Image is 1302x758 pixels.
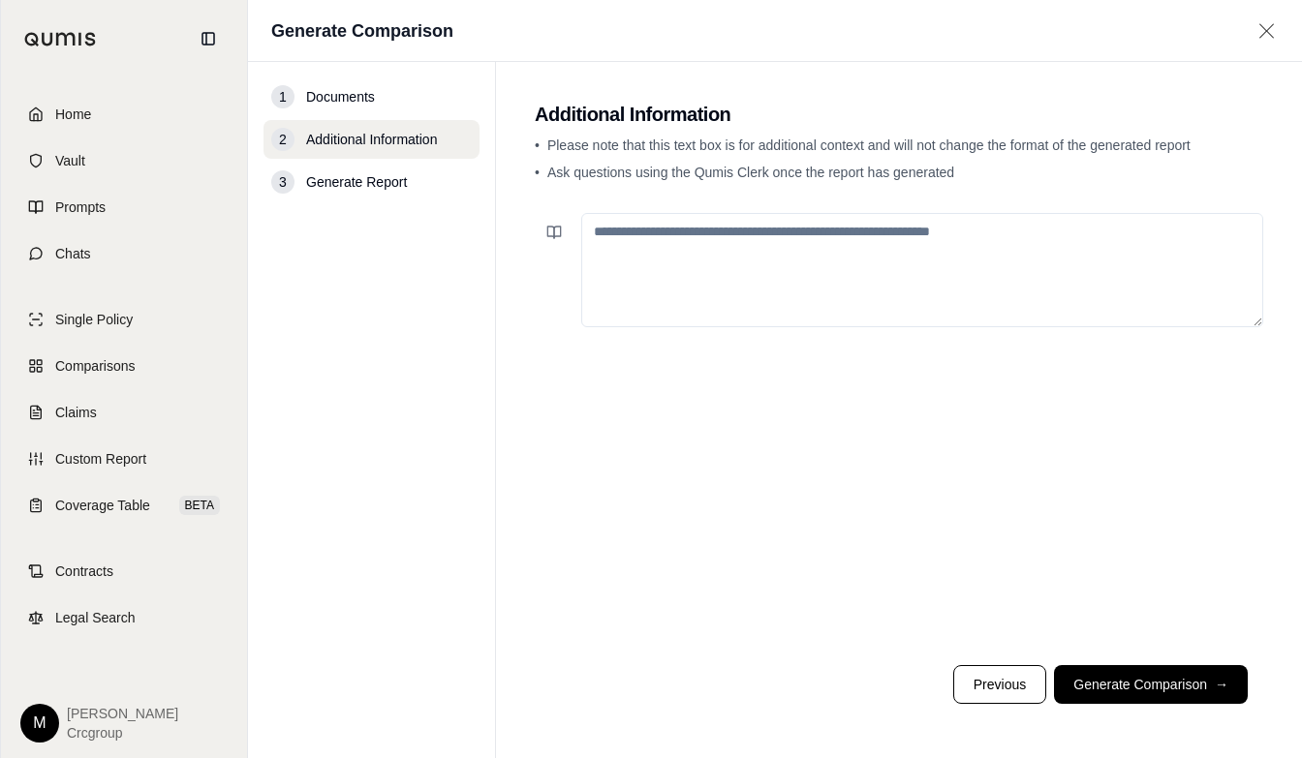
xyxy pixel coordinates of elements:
span: Home [55,105,91,124]
span: Contracts [55,561,113,581]
span: Legal Search [55,608,136,627]
span: Please note that this text box is for additional context and will not change the format of the ge... [547,137,1191,153]
a: Vault [13,139,235,182]
span: Custom Report [55,449,146,469]
span: → [1215,675,1228,694]
a: Contracts [13,550,235,592]
span: Crcgroup [67,723,178,743]
button: Collapse sidebar [193,23,224,54]
span: Single Policy [55,310,133,329]
span: Claims [55,403,97,422]
span: Vault [55,151,85,170]
span: Ask questions using the Qumis Clerk once the report has generated [547,165,954,180]
a: Single Policy [13,298,235,341]
div: 1 [271,85,294,108]
h2: Additional Information [535,101,1263,128]
a: Chats [13,232,235,275]
span: BETA [179,496,220,515]
a: Legal Search [13,596,235,639]
a: Claims [13,391,235,434]
span: Generate Report [306,172,407,192]
span: [PERSON_NAME] [67,704,178,723]
div: M [20,704,59,743]
span: Coverage Table [55,496,150,515]
span: Comparisons [55,356,135,376]
span: • [535,165,540,180]
a: Home [13,93,235,136]
a: Prompts [13,186,235,228]
button: Previous [953,665,1046,704]
div: 3 [271,170,294,194]
h1: Generate Comparison [271,17,453,45]
span: Chats [55,244,91,263]
span: Additional Information [306,130,437,149]
img: Qumis Logo [24,32,97,46]
a: Comparisons [13,345,235,387]
span: Documents [306,87,375,106]
span: • [535,137,540,153]
span: Prompts [55,197,106,217]
a: Custom Report [13,438,235,480]
div: 2 [271,128,294,151]
a: Coverage TableBETA [13,484,235,527]
button: Generate Comparison→ [1054,665,1248,704]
